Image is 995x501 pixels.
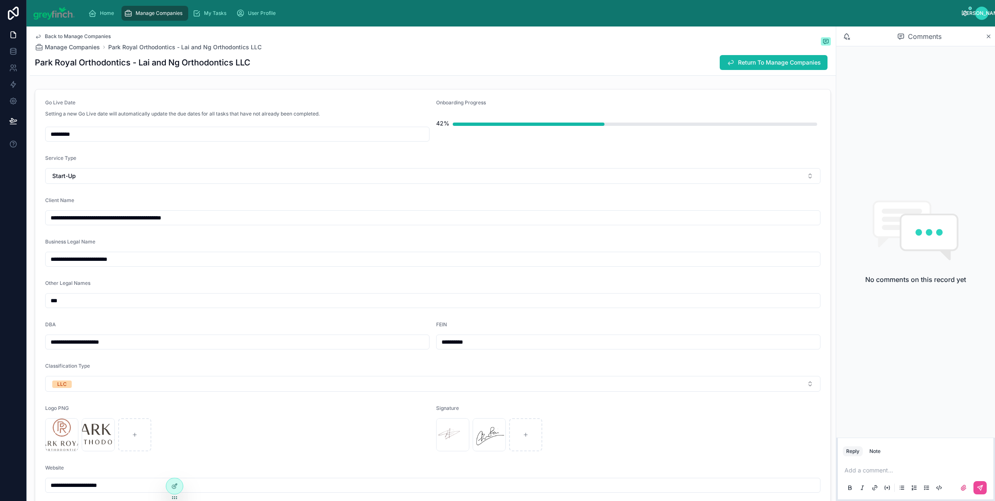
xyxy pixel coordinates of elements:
span: Start-Up [52,172,76,180]
a: User Profile [234,6,282,21]
span: My Tasks [204,10,226,17]
span: Return To Manage Companies [738,58,821,67]
span: Onboarding Progress [436,99,486,106]
span: Client Name [45,197,74,203]
span: Go Live Date [45,99,75,106]
p: Setting a new Go Live date will automatically update the due dates for all tasks that have not al... [45,110,320,118]
span: Other Legal Names [45,280,90,286]
span: Manage Companies [136,10,182,17]
a: Home [86,6,120,21]
div: LLC [57,381,67,388]
a: Park Royal Orthodontics - Lai and Ng Orthodontics LLC [108,43,262,51]
span: Business Legal Name [45,238,95,245]
span: Home [100,10,114,17]
h2: No comments on this record yet [865,275,966,284]
button: Select Button [45,168,820,184]
button: Note [866,446,884,456]
h1: Park Royal Orthodontics - Lai and Ng Orthodontics LLC [35,57,250,68]
span: User Profile [248,10,276,17]
span: Website [45,465,64,471]
a: My Tasks [190,6,232,21]
button: Return To Manage Companies [720,55,828,70]
span: Manage Companies [45,43,100,51]
span: Service Type [45,155,76,161]
span: Signature [436,405,459,411]
a: Manage Companies [35,43,100,51]
div: Note [869,448,881,455]
span: Classification Type [45,363,90,369]
span: DBA [45,321,56,328]
a: Manage Companies [121,6,188,21]
a: Back to Manage Companies [35,33,111,40]
span: Logo PNG [45,405,69,411]
button: Select Button [45,376,820,392]
div: 42% [436,115,449,132]
span: FEIN [436,321,447,328]
img: App logo [33,7,75,20]
button: Reply [843,446,863,456]
div: scrollable content [82,4,962,22]
span: Back to Manage Companies [45,33,111,40]
span: Comments [908,31,942,41]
